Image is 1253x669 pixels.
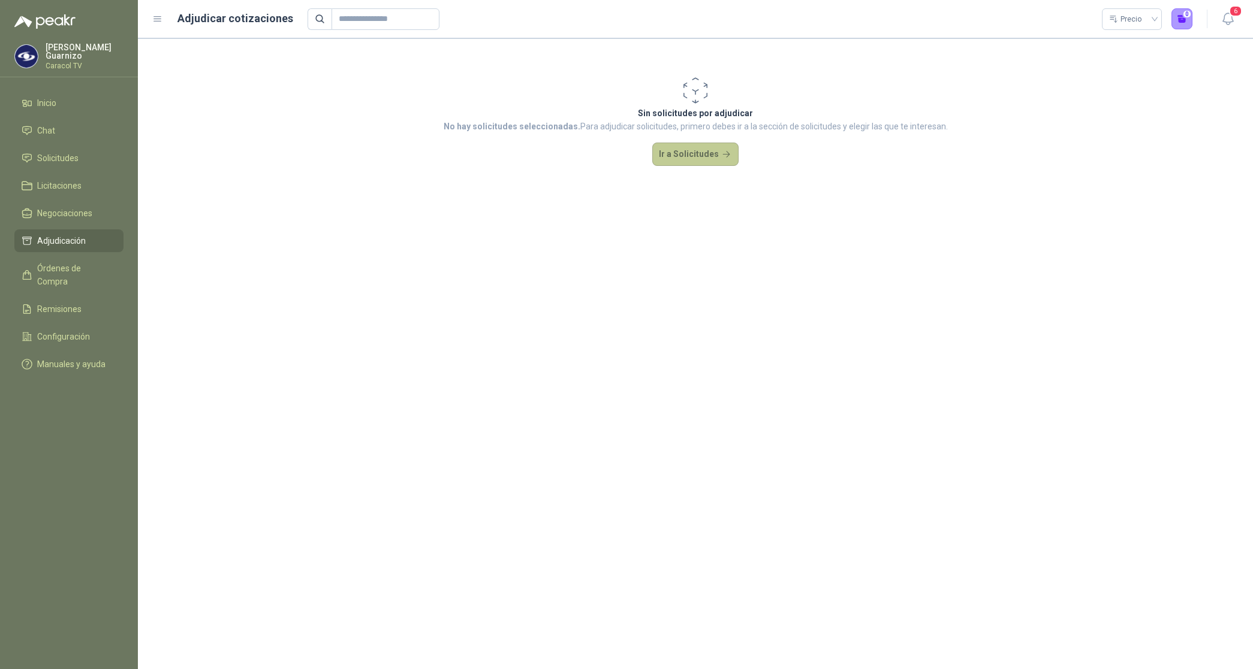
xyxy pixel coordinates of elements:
[37,302,82,316] span: Remisiones
[14,119,124,142] a: Chat
[14,202,124,225] a: Negociaciones
[1109,10,1144,28] div: Precio
[15,45,38,68] img: Company Logo
[46,43,124,60] p: [PERSON_NAME] Guarnizo
[37,124,55,137] span: Chat
[14,174,124,197] a: Licitaciones
[1171,8,1193,30] button: 0
[37,152,79,165] span: Solicitudes
[14,257,124,293] a: Órdenes de Compra
[37,330,90,343] span: Configuración
[37,262,112,288] span: Órdenes de Compra
[14,353,124,376] a: Manuales y ayuda
[14,147,124,169] a: Solicitudes
[37,96,56,110] span: Inicio
[37,358,106,371] span: Manuales y ayuda
[14,325,124,348] a: Configuración
[14,14,76,29] img: Logo peakr
[1217,8,1239,30] button: 6
[14,298,124,320] a: Remisiones
[444,107,948,120] p: Sin solicitudes por adjudicar
[444,122,580,131] strong: No hay solicitudes seleccionadas.
[652,143,739,167] button: Ir a Solicitudes
[46,62,124,69] p: Caracol TV
[37,179,82,192] span: Licitaciones
[37,207,92,220] span: Negociaciones
[14,92,124,114] a: Inicio
[444,120,948,133] p: Para adjudicar solicitudes, primero debes ir a la sección de solicitudes y elegir las que te inte...
[1229,5,1242,17] span: 6
[37,234,86,247] span: Adjudicación
[177,10,293,27] h1: Adjudicar cotizaciones
[14,229,124,252] a: Adjudicación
